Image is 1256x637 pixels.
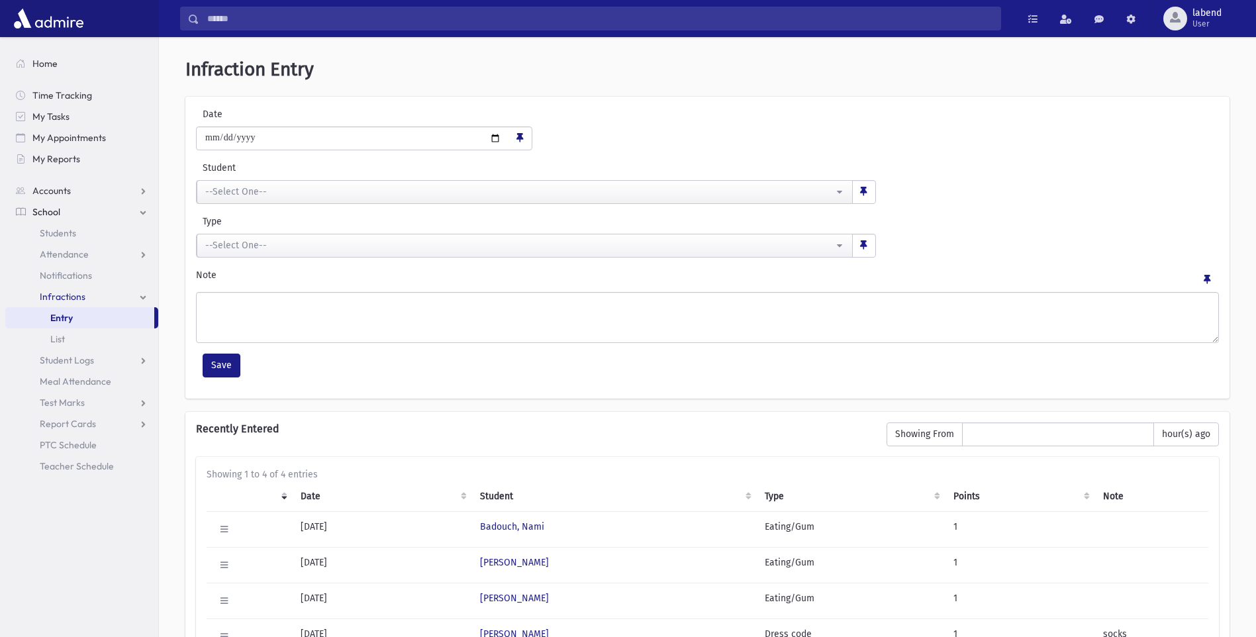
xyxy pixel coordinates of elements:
[32,89,92,101] span: Time Tracking
[5,265,158,286] a: Notifications
[5,222,158,244] a: Students
[40,269,92,281] span: Notifications
[757,547,946,583] td: Eating/Gum
[945,547,1094,583] td: 1
[40,397,85,409] span: Test Marks
[480,557,549,568] a: [PERSON_NAME]
[196,107,308,121] label: Date
[5,201,158,222] a: School
[32,153,80,165] span: My Reports
[1095,481,1208,512] th: Note
[32,58,58,70] span: Home
[32,206,60,218] span: School
[757,511,946,547] td: Eating/Gum
[40,375,111,387] span: Meal Attendance
[196,268,217,287] label: Note
[5,350,158,371] a: Student Logs
[293,481,472,512] th: Date: activate to sort column ascending
[5,180,158,201] a: Accounts
[480,521,544,532] a: Badouch, Nami
[40,418,96,430] span: Report Cards
[197,234,853,258] button: --Select One--
[5,127,158,148] a: My Appointments
[5,85,158,106] a: Time Tracking
[1192,8,1222,19] span: labend
[40,460,114,472] span: Teacher Schedule
[945,511,1094,547] td: 1
[185,58,314,80] span: Infraction Entry
[1153,422,1219,446] span: hour(s) ago
[199,7,1000,30] input: Search
[293,511,472,547] td: [DATE]
[40,354,94,366] span: Student Logs
[472,481,757,512] th: Student: activate to sort column ascending
[32,132,106,144] span: My Appointments
[480,593,549,604] a: [PERSON_NAME]
[757,583,946,618] td: Eating/Gum
[757,481,946,512] th: Type: activate to sort column ascending
[40,248,89,260] span: Attendance
[5,456,158,477] a: Teacher Schedule
[293,547,472,583] td: [DATE]
[40,227,76,239] span: Students
[945,481,1094,512] th: Points: activate to sort column ascending
[32,185,71,197] span: Accounts
[205,238,834,252] div: --Select One--
[5,392,158,413] a: Test Marks
[196,161,649,175] label: Student
[5,148,158,170] a: My Reports
[5,286,158,307] a: Infractions
[196,215,536,228] label: Type
[293,583,472,618] td: [DATE]
[5,307,154,328] a: Entry
[205,185,834,199] div: --Select One--
[1192,19,1222,29] span: User
[5,434,158,456] a: PTC Schedule
[945,583,1094,618] td: 1
[40,439,97,451] span: PTC Schedule
[5,106,158,127] a: My Tasks
[197,180,853,204] button: --Select One--
[5,413,158,434] a: Report Cards
[50,333,65,345] span: List
[5,53,158,74] a: Home
[196,422,873,435] h6: Recently Entered
[40,291,85,303] span: Infractions
[203,354,240,377] button: Save
[50,312,73,324] span: Entry
[5,371,158,392] a: Meal Attendance
[207,467,1208,481] div: Showing 1 to 4 of 4 entries
[5,328,158,350] a: List
[5,244,158,265] a: Attendance
[32,111,70,122] span: My Tasks
[11,5,87,32] img: AdmirePro
[887,422,963,446] span: Showing From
